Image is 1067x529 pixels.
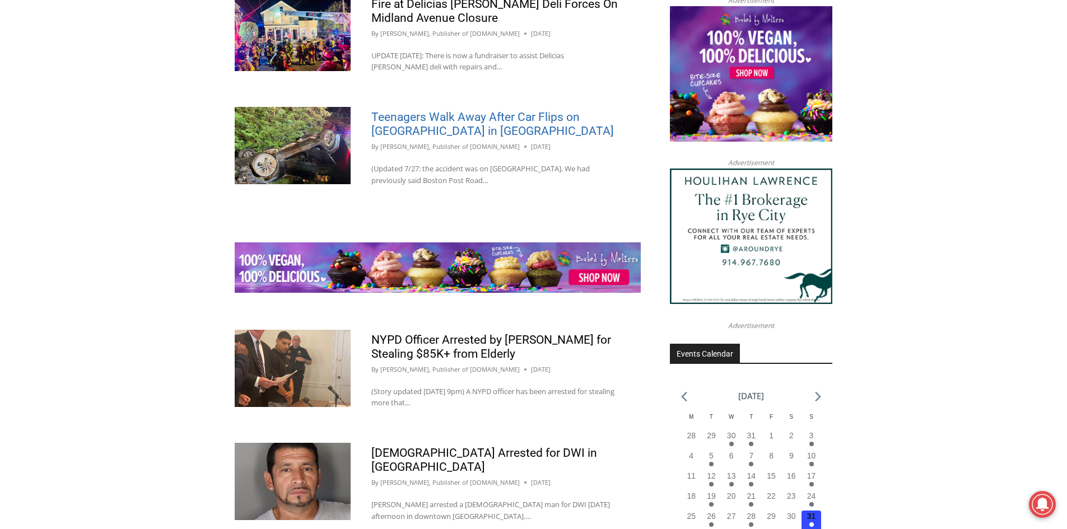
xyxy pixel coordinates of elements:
button: 1 [761,430,781,450]
a: Previous month [681,391,687,402]
div: Thursday [742,413,762,430]
p: (Story updated [DATE] 9pm) A NYPD officer has been arrested for stealing more that… [371,386,620,409]
time: 19 [707,491,716,500]
img: Baked by Melissa [670,6,832,142]
button: 17 Has events [802,470,822,490]
time: 17 [807,471,816,480]
time: 8 [769,451,774,460]
button: 24 Has events [802,490,822,511]
time: 16 [787,471,796,480]
time: [DATE] [531,142,551,152]
img: Baked by Melissa [235,242,641,293]
time: 15 [767,471,776,480]
button: 4 [681,450,701,470]
em: Has events [809,502,814,507]
button: 14 Has events [742,470,762,490]
button: 11 [681,470,701,490]
em: Has events [749,482,753,486]
button: 9 [781,450,802,470]
time: 1 [769,431,774,440]
time: 14 [747,471,756,480]
button: 7 Has events [742,450,762,470]
button: 19 Has events [701,490,721,511]
time: 29 [707,431,716,440]
button: 30 Has events [721,430,742,450]
a: [PERSON_NAME], Publisher of [DOMAIN_NAME] [380,142,520,151]
h2: Events Calendar [670,344,740,363]
time: 18 [687,491,696,500]
button: 23 [781,490,802,511]
time: 28 [747,512,756,521]
time: [DATE] [531,364,551,374]
div: Sunday [802,413,822,430]
div: Friday [761,413,781,430]
time: 28 [687,431,696,440]
a: Open Tues. - Sun. [PHONE_NUMBER] [1,113,113,139]
em: Has events [809,462,814,466]
time: 2 [789,431,794,440]
em: Has events [749,502,753,507]
span: W [729,414,734,420]
img: (PHOTO: NYPD officer Yeison Rodriguez-Acosta (standing at the right side of the table), 27, was a... [235,330,351,407]
button: 5 Has events [701,450,721,470]
em: Has events [709,522,714,527]
time: 29 [767,512,776,521]
button: 15 [761,470,781,490]
time: 31 [807,512,816,521]
span: F [770,414,773,420]
em: Has events [749,442,753,446]
em: Has events [709,502,714,507]
a: NYPD Officer Arrested by [PERSON_NAME] for Stealing $85K+ from Elderly [371,333,611,361]
time: 25 [687,512,696,521]
time: [DATE] [531,29,551,39]
span: By [371,142,379,152]
a: Intern @ [DOMAIN_NAME] [269,109,543,139]
a: [PERSON_NAME], Publisher of [DOMAIN_NAME] [380,365,520,373]
time: 27 [727,512,736,521]
time: 6 [729,451,734,460]
button: 18 [681,490,701,511]
button: 21 Has events [742,490,762,511]
time: 3 [809,431,814,440]
a: [DEMOGRAPHIC_DATA] Arrested for DWI in [GEOGRAPHIC_DATA] [371,446,597,474]
span: By [371,364,379,374]
time: 7 [749,451,753,460]
span: M [689,414,693,420]
button: 2 [781,430,802,450]
p: UPDATE [DATE]: There is now a fundraiser to assist Delicias [PERSON_NAME] deli with repairs and… [371,50,620,73]
div: Saturday [781,413,802,430]
span: Advertisement [717,157,785,168]
img: (PHOTO: An 18 year old was driving this Audi sedan when the car flipped off the Boston Post Road ... [235,107,351,184]
time: 26 [707,512,716,521]
time: 23 [787,491,796,500]
div: "[PERSON_NAME] and I covered the [DATE] Parade, which was a really eye opening experience as I ha... [283,1,529,109]
div: Wednesday [721,413,742,430]
button: 8 [761,450,781,470]
span: S [789,414,793,420]
span: Advertisement [717,320,785,331]
button: 12 Has events [701,470,721,490]
a: Next month [815,391,821,402]
span: Open Tues. - Sun. [PHONE_NUMBER] [3,115,110,158]
div: "the precise, almost orchestrated movements of cutting and assembling sushi and [PERSON_NAME] mak... [115,70,159,134]
time: 10 [807,451,816,460]
time: 30 [787,512,796,521]
span: S [809,414,813,420]
button: 16 [781,470,802,490]
a: [PERSON_NAME], Publisher of [DOMAIN_NAME] [380,29,520,38]
em: Has events [749,522,753,527]
time: 12 [707,471,716,480]
a: (PHOTO: Rye PD arrested Mario R. Monroy, 45, of Port Chester on Wednesday, July 9, 2025. He was c... [235,443,351,520]
time: 9 [789,451,794,460]
time: [DATE] [531,477,551,488]
button: 22 [761,490,781,511]
em: Has events [729,482,734,486]
time: 24 [807,491,816,500]
time: 21 [747,491,756,500]
span: By [371,29,379,39]
em: Has events [809,522,814,527]
div: Monday [681,413,701,430]
time: 11 [687,471,696,480]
